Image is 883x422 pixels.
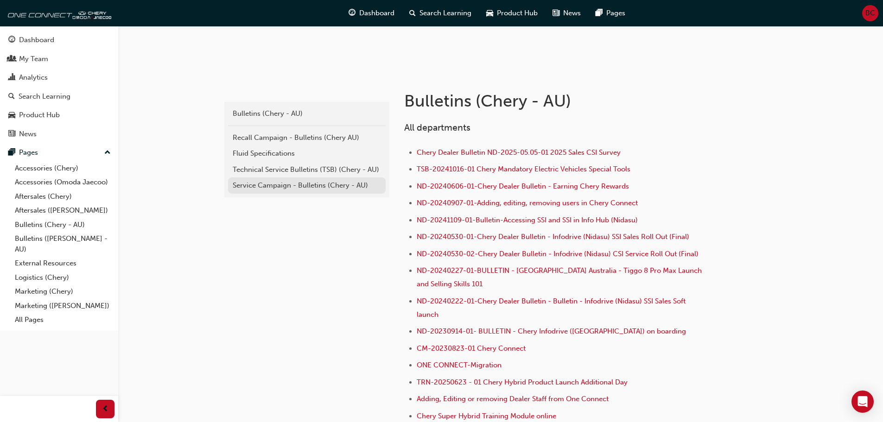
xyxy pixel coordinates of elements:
div: Analytics [19,72,48,83]
a: Accessories (Chery) [11,161,114,176]
div: Service Campaign - Bulletins (Chery - AU) [233,180,381,191]
button: DashboardMy TeamAnalyticsSearch LearningProduct HubNews [4,30,114,144]
a: Bulletins ([PERSON_NAME] - AU) [11,232,114,256]
a: ONE CONNECT-Migration [417,361,502,369]
div: Open Intercom Messenger [851,391,874,413]
div: My Team [19,54,48,64]
a: Aftersales ([PERSON_NAME]) [11,203,114,218]
a: Recall Campaign - Bulletins (Chery AU) [228,130,386,146]
img: oneconnect [5,4,111,22]
span: guage-icon [8,36,15,44]
a: car-iconProduct Hub [479,4,545,23]
a: Analytics [4,69,114,86]
a: Bulletins (Chery - AU) [228,106,386,122]
button: Pages [4,144,114,161]
a: TRN-20250623 - 01 Chery Hybrid Product Launch Additional Day [417,378,628,386]
span: news-icon [8,130,15,139]
div: News [19,129,37,139]
span: pages-icon [8,149,15,157]
a: ND-20240530-02-Chery Dealer Bulletin - Infodrive (Nidasu) CSI Service Roll Out (Final) [417,250,699,258]
span: news-icon [553,7,559,19]
div: Recall Campaign - Bulletins (Chery AU) [233,132,381,143]
a: Adding, Editing or removing Dealer Staff from One Connect [417,395,609,403]
div: Technical Service Bulletins (TSB) (Chery - AU) [233,164,381,175]
span: Search Learning [419,8,471,19]
div: Search Learning [19,91,70,102]
a: Aftersales (Chery) [11,189,114,204]
div: Dashboard [19,35,54,45]
span: BC [865,8,875,19]
a: Service Campaign - Bulletins (Chery - AU) [228,177,386,194]
span: search-icon [8,93,15,101]
a: News [4,126,114,143]
a: Dashboard [4,31,114,49]
a: ND-20240907-01-Adding, editing, removing users in Chery Connect [417,199,638,207]
div: Product Hub [19,110,60,120]
span: pages-icon [596,7,603,19]
a: ND-20240530-01-Chery Dealer Bulletin - Infodrive (Nidasu) SSI Sales Roll Out (Final) [417,233,689,241]
div: Bulletins (Chery - AU) [233,108,381,119]
span: Product Hub [497,8,538,19]
h1: Bulletins (Chery - AU) [404,91,708,111]
span: Pages [606,8,625,19]
div: Fluid Specifications [233,148,381,159]
a: ND-20240222-01-Chery Dealer Bulletin - Bulletin - Infodrive (Nidasu) SSI Sales Soft launch [417,297,687,319]
a: ND-20241109-01-Bulletin-Accessing SSI and SSI in Info Hub (Nidasu) [417,216,638,224]
a: Accessories (Omoda Jaecoo) [11,175,114,189]
a: External Resources [11,256,114,271]
a: Chery Super Hybrid Training Module online [417,412,556,420]
a: search-iconSearch Learning [402,4,479,23]
span: News [563,8,581,19]
span: Dashboard [359,8,394,19]
span: guage-icon [349,7,356,19]
a: pages-iconPages [588,4,633,23]
a: Logistics (Chery) [11,271,114,285]
a: Technical Service Bulletins (TSB) (Chery - AU) [228,162,386,178]
span: people-icon [8,55,15,63]
a: ND-20240227-01-BULLETIN - [GEOGRAPHIC_DATA] Australia - Tiggo 8 Pro Max Launch and Selling Skills... [417,266,704,288]
a: guage-iconDashboard [341,4,402,23]
a: Marketing ([PERSON_NAME]) [11,299,114,313]
span: car-icon [8,111,15,120]
a: Product Hub [4,107,114,124]
a: Bulletins (Chery - AU) [11,218,114,232]
span: All departments [404,122,470,133]
span: search-icon [409,7,416,19]
span: up-icon [104,147,111,159]
span: prev-icon [102,403,109,415]
a: TSB-20241016-01 Chery Mandatory Electric Vehicles Special Tools [417,165,630,173]
a: news-iconNews [545,4,588,23]
a: Search Learning [4,88,114,105]
a: Chery Dealer Bulletin ND-2025-05.05-01 2025 Sales CSI Survey [417,148,621,157]
span: car-icon [486,7,493,19]
a: Fluid Specifications [228,145,386,162]
a: Marketing (Chery) [11,284,114,299]
a: All Pages [11,313,114,327]
a: CM-20230823-01 Chery Connect [417,344,526,353]
div: Pages [19,147,38,158]
a: My Team [4,50,114,68]
a: ND-20230914-01- BULLETIN - Chery Infodrive ([GEOGRAPHIC_DATA]) on boarding [417,327,686,335]
span: chart-icon [8,74,15,82]
button: BC [862,5,878,21]
a: ND-20240606-01-Chery Dealer Bulletin - Earning Chery Rewards [417,182,629,190]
